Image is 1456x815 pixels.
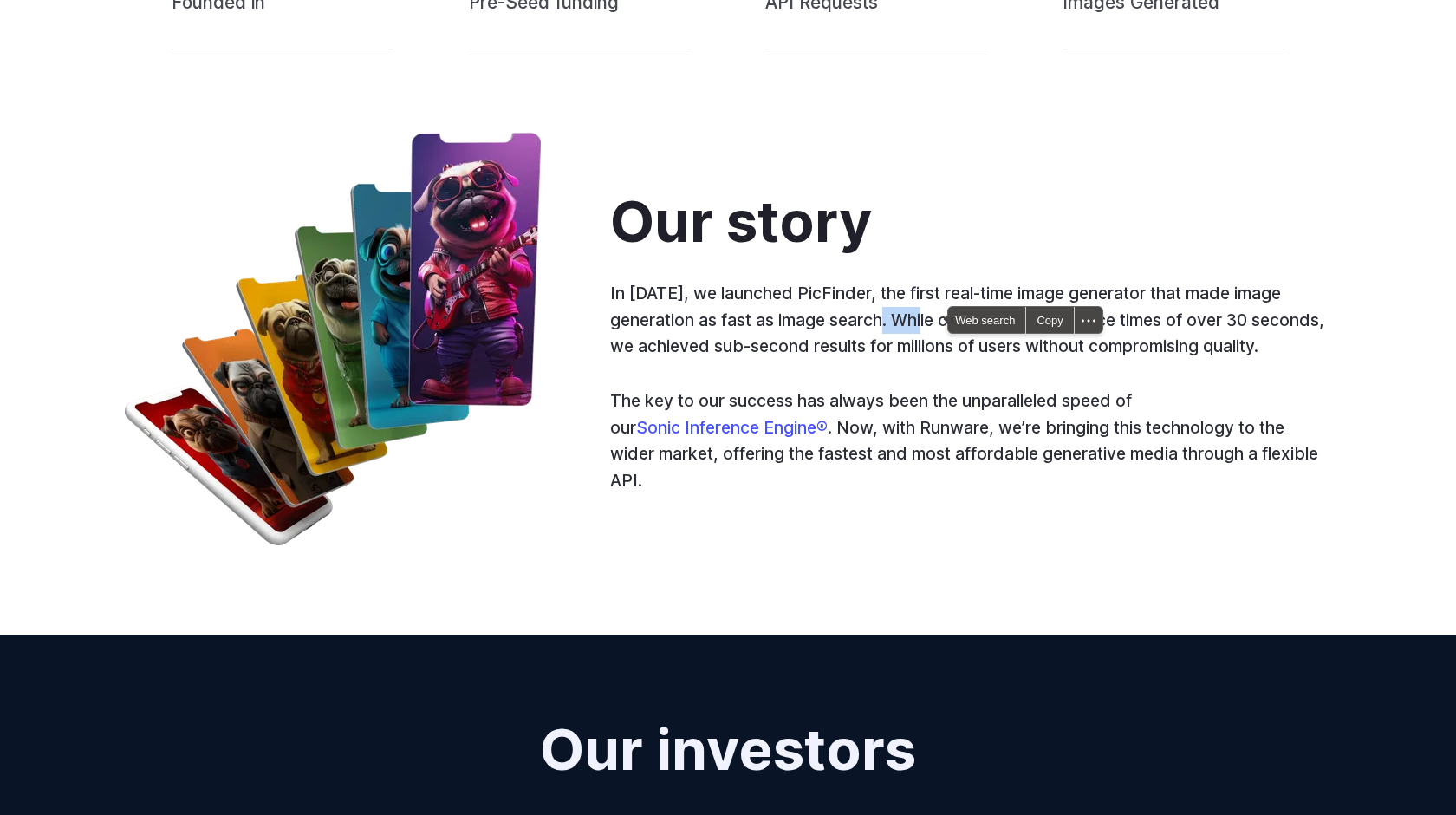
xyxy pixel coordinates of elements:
img: A group of pugs playing a guitar in a row [125,133,541,545]
p: The key to our success has always been the unparalleled speed of our . Now, with Runware, we’re b... [610,388,1331,494]
p: In [DATE], we launched PicFinder, the first real-time image generator that made image generation ... [610,280,1331,360]
a: Sonic Inference Engine® [636,417,828,438]
div: Copy [1026,307,1073,333]
span: Web search [948,307,1025,333]
h2: Our story [610,190,872,252]
h2: Our investors [540,718,916,780]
